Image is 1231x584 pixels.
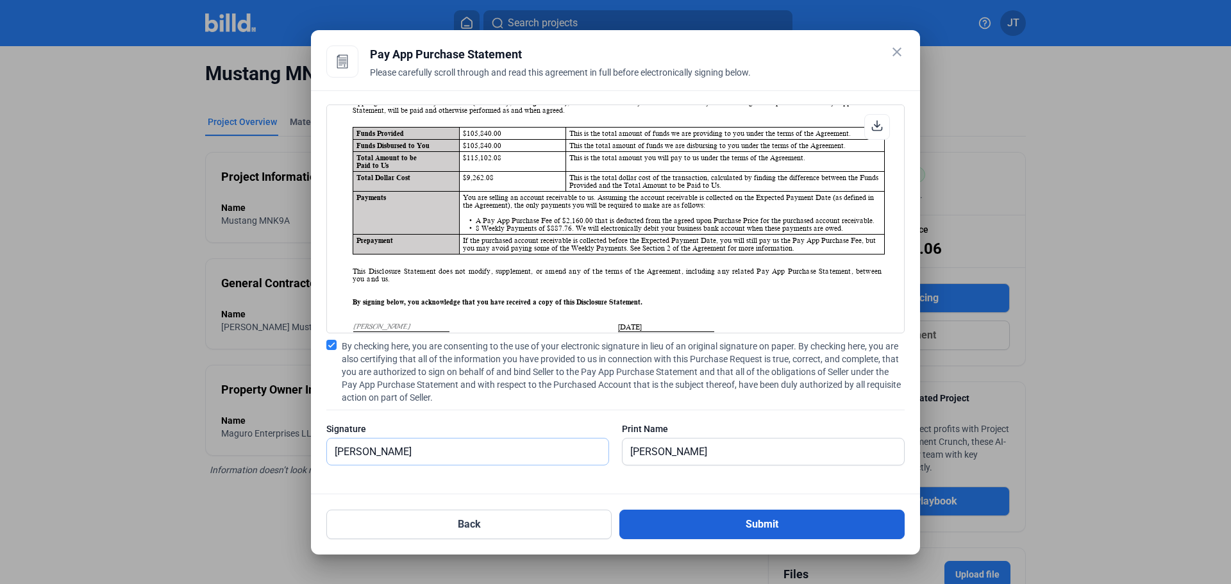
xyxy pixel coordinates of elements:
[889,44,905,60] mat-icon: close
[459,127,565,139] td: $105,840.00
[326,422,609,435] div: Signature
[356,154,417,169] strong: Total Amount to be Paid to Us
[459,234,884,254] td: If the purchased account receivable is collected before the Expected Payment Date, you will still...
[459,151,565,171] td: $115,102.08
[353,298,642,306] strong: By signing below, you acknowledge that you have received a copy of this Disclosure Statement.
[370,46,905,63] div: Pay App Purchase Statement
[356,237,393,244] strong: Prepayment
[459,171,565,191] td: $9,262.08
[353,322,617,340] td: Recipient Signature
[356,129,404,137] strong: Funds Provided
[342,340,905,404] span: By checking here, you are consenting to the use of your electronic signature in lieu of an origin...
[459,191,884,234] td: You are selling an account receivable to us. Assuming the account receivable is collected on the ...
[476,224,881,232] div: • 8 Weekly Payments of $887.76. We will electronically debit your business bank account when thes...
[565,151,884,171] td: This is the total amount you will pay to us under the terms of the Agreement.
[565,127,884,139] td: This is the total amount of funds we are providing to you under the terms of the Agreement.
[353,322,410,331] span: [PERSON_NAME]
[327,438,608,465] input: Signature
[370,66,905,94] div: Please carefully scroll through and read this agreement in full before electronically signing below.
[353,267,882,283] div: This Disclosure Statement does not modify, supplement, or amend any of the terms of the Agreement...
[356,194,386,201] strong: Payments
[476,217,881,224] div: • A Pay App Purchase Fee of $2,160.00 that is deducted from the agreed upon Purchase Price for th...
[356,142,430,149] strong: Funds Disbursed to You
[326,510,612,539] button: Back
[622,422,905,435] div: Print Name
[565,139,884,151] td: This the total amount of funds we are disbursing to you under the terms of the Agreement.
[623,438,890,465] input: Print Name
[619,510,905,539] button: Submit
[617,322,882,340] td: [DATE] Date
[356,174,410,181] strong: Total Dollar Cost
[565,171,884,191] td: This is the total dollar cost of the transaction, calculated by finding the difference between th...
[459,139,565,151] td: $105,840.00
